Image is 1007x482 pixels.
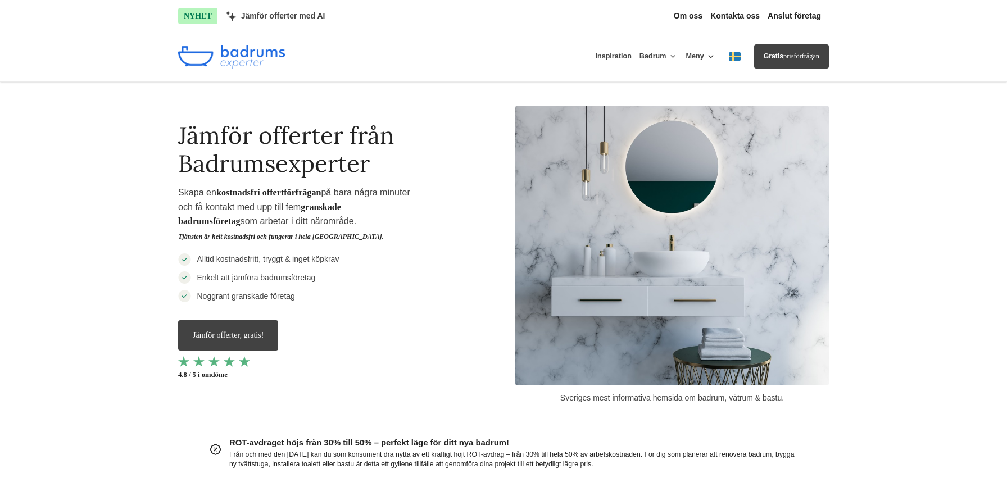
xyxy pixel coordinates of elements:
strong: 4.8 / 5 i omdöme [178,367,430,380]
p: Från och med den [DATE] kan du som konsument dra nytta av ett kraftigt höjt ROT-avdrag – från 30%... [229,450,797,470]
span: Gratis [764,52,783,60]
a: Jämför offerter, gratis! [178,320,278,351]
strong: kostnadsfri offertförfrågan [216,188,321,197]
p: Sveriges mest informativa hemsida om badrum, våtrum & bastu. [515,385,829,404]
p: Skapa en på bara några minuter och få kontakt med upp till fem som arbetar i ditt närområde. [178,185,430,247]
a: Kontakta oss [710,11,760,21]
i: Tjänsten är helt kostnadsfri och fungerar i hela [GEOGRAPHIC_DATA]. [178,233,384,240]
img: Badrumsexperter omslagsbild [515,106,829,386]
a: Anslut företag [768,11,821,21]
h1: Jämför offerter från Badrumsexperter [178,106,430,186]
span: Jämför offerter med AI [241,11,325,21]
h5: ROT-avdraget höjs från 30% till 50% – perfekt läge för ditt nya badrum! [229,436,797,450]
p: Noggrant granskade företag [191,290,295,302]
button: Meny [686,44,715,70]
p: Alltid kostnadsfritt, tryggt & inget köpkrav [191,253,339,265]
span: NYHET [178,8,217,24]
p: Enkelt att jämföra badrumsföretag [191,271,315,284]
button: Badrum [639,44,678,70]
a: Inspiration [595,44,631,69]
img: Badrumsexperter.se logotyp [178,45,285,69]
a: Jämför offerter med AI [225,11,325,21]
strong: granskade badrumsföretag [178,202,341,226]
a: Om oss [674,11,702,21]
a: Gratisprisförfrågan [754,44,829,69]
